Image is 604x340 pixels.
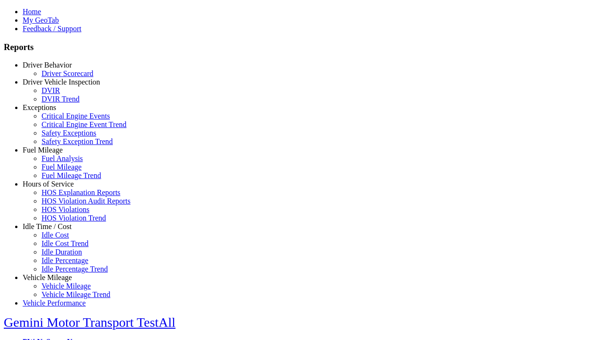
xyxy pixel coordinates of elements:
[23,78,100,86] a: Driver Vehicle Inspection
[42,95,79,103] a: DVIR Trend
[23,299,86,307] a: Vehicle Performance
[42,188,120,196] a: HOS Explanation Reports
[42,154,83,162] a: Fuel Analysis
[42,214,106,222] a: HOS Violation Trend
[42,231,69,239] a: Idle Cost
[23,61,72,69] a: Driver Behavior
[42,239,89,247] a: Idle Cost Trend
[23,8,41,16] a: Home
[42,137,113,145] a: Safety Exception Trend
[42,129,96,137] a: Safety Exceptions
[42,120,126,128] a: Critical Engine Event Trend
[42,86,60,94] a: DVIR
[23,180,74,188] a: Hours of Service
[23,25,81,33] a: Feedback / Support
[23,273,72,281] a: Vehicle Mileage
[42,290,110,298] a: Vehicle Mileage Trend
[23,146,63,154] a: Fuel Mileage
[42,248,82,256] a: Idle Duration
[42,163,82,171] a: Fuel Mileage
[23,103,56,111] a: Exceptions
[42,256,88,264] a: Idle Percentage
[42,205,89,213] a: HOS Violations
[23,16,59,24] a: My GeoTab
[4,42,600,52] h3: Reports
[42,112,110,120] a: Critical Engine Events
[4,315,176,330] a: Gemini Motor Transport TestAll
[42,171,101,179] a: Fuel Mileage Trend
[23,222,72,230] a: Idle Time / Cost
[42,265,108,273] a: Idle Percentage Trend
[42,197,131,205] a: HOS Violation Audit Reports
[42,69,93,77] a: Driver Scorecard
[42,282,91,290] a: Vehicle Mileage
